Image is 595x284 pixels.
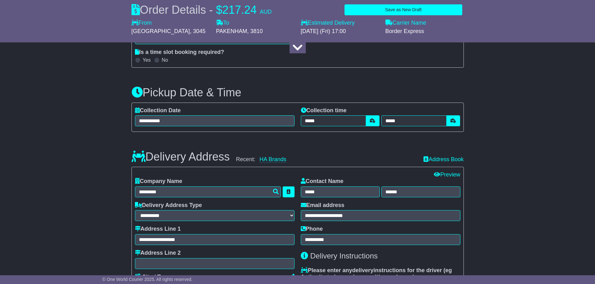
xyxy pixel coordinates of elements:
label: Collection Date [135,107,181,114]
span: AUD [260,9,272,15]
label: To [216,20,229,26]
div: Order Details - [131,3,272,17]
span: Delivery Instructions [310,252,378,260]
label: Address Line 2 [135,250,181,257]
label: Phone [301,226,323,233]
h3: Pickup Date & Time [131,86,464,99]
label: City / Town [135,274,172,281]
label: Is a time slot booking required? [135,49,224,56]
a: HA Brands [260,156,286,163]
label: Company Name [135,178,182,185]
span: © One World Courier 2025. All rights reserved. [102,277,193,282]
span: $ [216,3,222,16]
h3: Delivery Address [131,151,230,163]
label: From [131,20,152,26]
span: , 3810 [247,28,263,34]
label: Estimated Delivery [301,20,379,26]
label: Carrier Name [385,20,426,26]
label: No [162,57,168,63]
span: , 3045 [190,28,206,34]
label: Contact Name [301,178,344,185]
a: Preview [434,171,460,178]
div: Recent: [236,156,418,163]
span: delivery [352,267,374,273]
span: eg Authority to Leave, Leave with warehouse [301,267,452,280]
label: Address Line 1 [135,226,181,233]
label: Delivery Address Type [135,202,202,209]
label: Please enter any instructions for the driver ( ) [301,267,460,281]
label: Yes [143,57,151,63]
div: [DATE] (Fri) 17:00 [301,28,379,35]
button: Save as New Draft [345,4,462,15]
span: [GEOGRAPHIC_DATA] [131,28,190,34]
label: Email address [301,202,345,209]
label: Collection time [301,107,347,114]
span: 217.24 [222,3,257,16]
div: Border Express [385,28,464,35]
span: PAKENHAM [216,28,247,34]
a: Address Book [424,156,464,162]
